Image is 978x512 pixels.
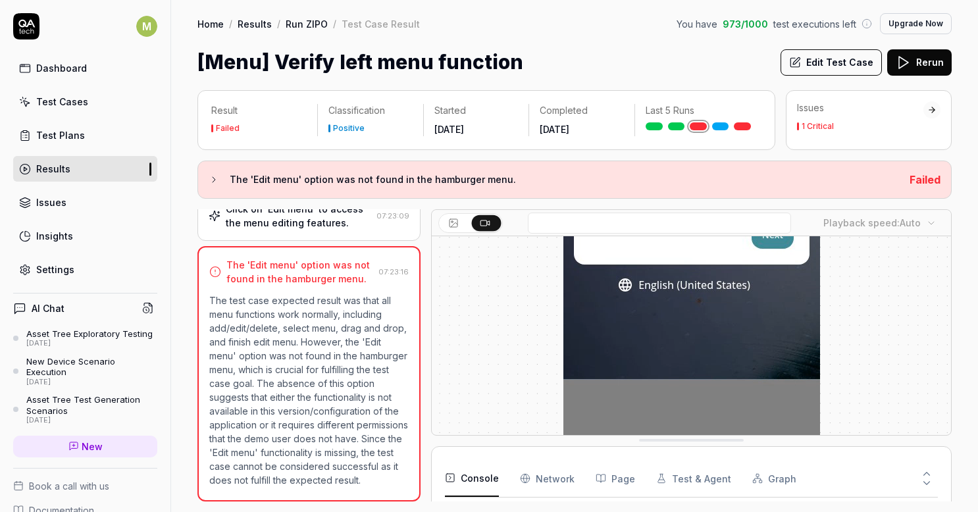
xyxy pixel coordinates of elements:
span: Failed [910,173,940,186]
p: The test case expected result was that all menu functions work normally, including add/edit/delet... [209,294,409,487]
a: New Device Scenario Execution[DATE] [13,356,157,386]
div: Dashboard [36,61,87,75]
div: Playback speed: [823,216,921,230]
a: Home [197,17,224,30]
a: Asset Tree Exploratory Testing[DATE] [13,328,157,348]
a: Insights [13,223,157,249]
div: / [229,17,232,30]
div: [DATE] [26,416,157,425]
div: Settings [36,263,74,276]
time: 07:23:16 [378,267,409,276]
div: Asset Tree Exploratory Testing [26,328,153,339]
a: Run ZlPO [286,17,328,30]
time: 07:23:09 [376,211,409,220]
a: Dashboard [13,55,157,81]
div: 1 Critical [802,122,834,130]
span: 973 / 1000 [723,17,768,31]
p: Classification [328,104,413,117]
a: Results [13,156,157,182]
div: / [333,17,336,30]
div: Issues [36,195,66,209]
div: Results [36,162,70,176]
button: Page [596,460,635,497]
a: Issues [13,190,157,215]
p: Last 5 Runs [646,104,751,117]
button: Graph [752,460,796,497]
span: M [136,16,157,37]
a: Book a call with us [13,479,157,493]
button: Edit Test Case [781,49,882,76]
p: Started [434,104,519,117]
a: Test Cases [13,89,157,115]
span: test executions left [773,17,856,31]
time: [DATE] [540,124,569,135]
div: Issues [797,101,923,115]
div: Click on 'Edit menu' to access the menu editing features. [226,202,371,230]
div: Test Plans [36,128,85,142]
a: Test Plans [13,122,157,148]
span: Book a call with us [29,479,109,493]
button: M [136,13,157,39]
button: The 'Edit menu' option was not found in the hamburger menu. [209,172,899,188]
span: You have [677,17,717,31]
p: Result [211,104,307,117]
div: Test Cases [36,95,88,109]
button: Rerun [887,49,952,76]
div: [DATE] [26,378,157,387]
button: Console [445,460,499,497]
div: The 'Edit menu' option was not found in the hamburger menu. [226,258,373,286]
h3: The 'Edit menu' option was not found in the hamburger menu. [230,172,899,188]
div: Positive [333,124,365,132]
div: / [277,17,280,30]
div: Failed [216,124,240,132]
h1: [Menu] Verify left menu function [197,47,523,77]
a: Asset Tree Test Generation Scenarios[DATE] [13,394,157,424]
a: Settings [13,257,157,282]
p: Completed [540,104,624,117]
div: [DATE] [26,339,153,348]
div: New Device Scenario Execution [26,356,157,378]
div: Insights [36,229,73,243]
h4: AI Chat [32,301,64,315]
button: Network [520,460,575,497]
a: New [13,436,157,457]
button: Upgrade Now [880,13,952,34]
button: Test & Agent [656,460,731,497]
div: Test Case Result [342,17,420,30]
a: Results [238,17,272,30]
span: New [82,440,103,453]
div: Asset Tree Test Generation Scenarios [26,394,157,416]
time: [DATE] [434,124,464,135]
